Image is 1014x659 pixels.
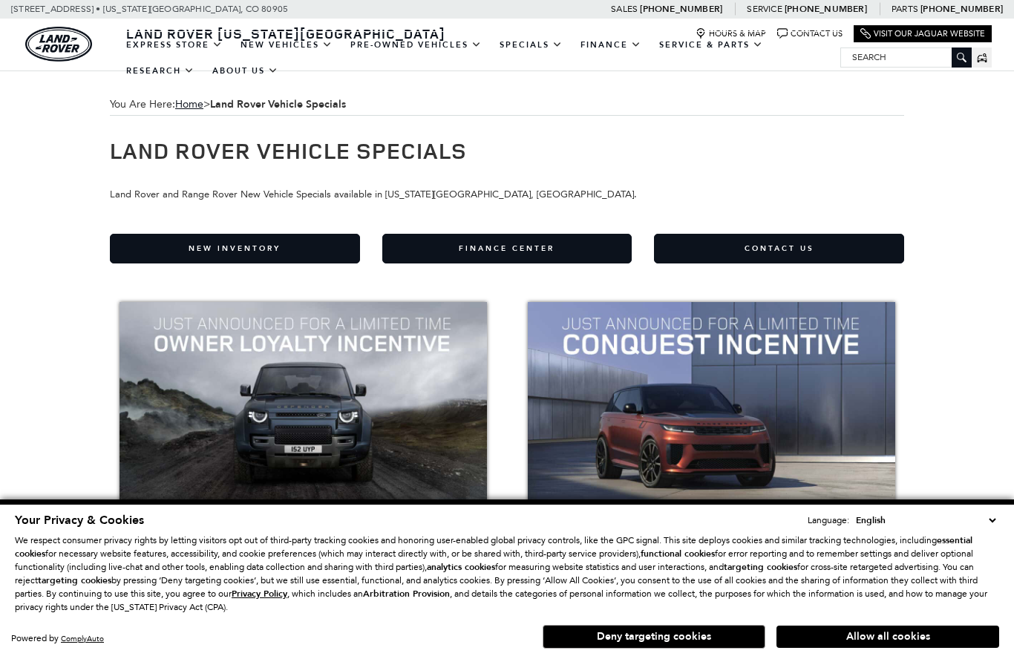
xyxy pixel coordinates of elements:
button: Deny targeting cookies [543,625,765,649]
div: Language: [808,516,849,525]
a: [PHONE_NUMBER] [785,3,867,15]
a: New Vehicles [232,32,341,58]
strong: targeting cookies [38,574,111,586]
a: Land Rover [US_STATE][GEOGRAPHIC_DATA] [117,24,454,42]
span: Parts [892,4,918,14]
a: Contact Us [654,234,904,263]
strong: Land Rover Vehicle Specials [210,97,346,111]
img: Conquest Incentive Up To $3,000 [528,302,895,508]
a: [PHONE_NUMBER] [640,3,722,15]
a: Finance [572,32,650,58]
strong: analytics cookies [427,561,495,573]
a: [STREET_ADDRESS] • [US_STATE][GEOGRAPHIC_DATA], CO 80905 [11,4,288,14]
a: Visit Our Jaguar Website [860,28,985,39]
a: Home [175,98,203,111]
input: Search [841,48,971,66]
strong: Arbitration Provision [363,588,450,600]
button: Allow all cookies [776,626,999,648]
nav: Main Navigation [117,32,840,84]
p: Land Rover and Range Rover New Vehicle Specials available in [US_STATE][GEOGRAPHIC_DATA], [GEOGRA... [110,170,904,203]
a: Service & Parts [650,32,772,58]
a: Pre-Owned Vehicles [341,32,491,58]
a: Contact Us [777,28,843,39]
img: Owner Loyalty Up To $4,000 [120,302,487,508]
a: EXPRESS STORE [117,32,232,58]
a: About Us [203,58,287,84]
a: [PHONE_NUMBER] [920,3,1003,15]
span: You Are Here: [110,94,904,116]
span: Your Privacy & Cookies [15,512,144,528]
a: ComplyAuto [61,634,104,643]
a: Hours & Map [696,28,766,39]
p: We respect consumer privacy rights by letting visitors opt out of third-party tracking cookies an... [15,534,999,614]
div: Powered by [11,634,104,643]
u: Privacy Policy [232,588,287,600]
a: land-rover [25,27,92,62]
span: Service [747,4,782,14]
a: New Inventory [110,234,360,263]
div: Breadcrumbs [110,94,904,116]
a: Privacy Policy [232,588,287,599]
a: Finance Center [382,234,632,263]
strong: functional cookies [641,548,715,560]
select: Language Select [852,513,999,528]
a: Research [117,58,203,84]
img: Land Rover [25,27,92,62]
span: Sales [611,4,638,14]
a: Specials [491,32,572,58]
h1: Land Rover Vehicle Specials [110,138,904,163]
span: Land Rover [US_STATE][GEOGRAPHIC_DATA] [126,24,445,42]
span: > [175,98,346,111]
strong: targeting cookies [724,561,797,573]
